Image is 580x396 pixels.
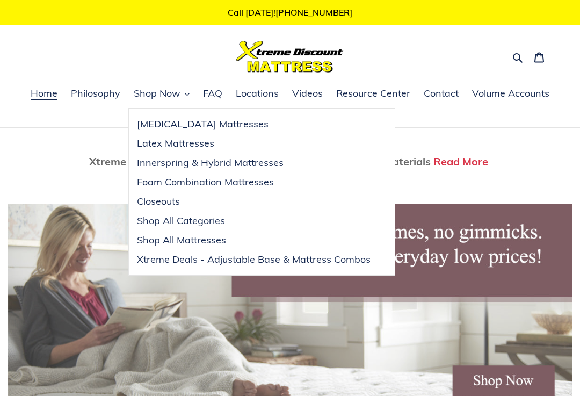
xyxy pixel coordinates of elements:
[129,250,379,269] a: Xtreme Deals - Adjustable Base & Mattress Combos
[129,114,379,134] a: [MEDICAL_DATA] Mattresses
[129,231,379,250] a: Shop All Mattresses
[472,87,549,100] span: Volume Accounts
[230,86,284,102] a: Locations
[198,86,228,102] a: FAQ
[129,192,379,211] a: Closeouts
[129,172,379,192] a: Foam Combination Mattresses
[137,137,214,150] span: Latex Mattresses
[275,7,352,18] a: [PHONE_NUMBER]
[137,176,274,189] span: Foam Combination Mattresses
[467,86,555,102] a: Volume Accounts
[292,87,323,100] span: Videos
[424,87,459,100] span: Contact
[433,155,488,168] a: Read More
[129,134,379,153] a: Latex Mattresses
[137,234,226,247] span: Shop All Mattresses
[336,87,410,100] span: Resource Center
[134,87,180,100] span: Shop Now
[129,153,379,172] a: Innerspring & Hybrid Mattresses
[137,253,371,266] span: Xtreme Deals - Adjustable Base & Mattress Combos
[203,87,222,100] span: FAQ
[236,87,279,100] span: Locations
[418,86,464,102] a: Contact
[236,41,344,73] img: Xtreme Discount Mattress
[137,156,284,169] span: Innerspring & Hybrid Mattresses
[331,86,416,102] a: Resource Center
[287,86,328,102] a: Videos
[25,86,63,102] a: Home
[31,87,57,100] span: Home
[71,87,120,100] span: Philosophy
[137,214,225,227] span: Shop All Categories
[66,86,126,102] a: Philosophy
[137,195,180,208] span: Closeouts
[137,118,269,131] span: [MEDICAL_DATA] Mattresses
[129,211,379,231] a: Shop All Categories
[89,155,431,168] span: Xtreme Luxury Line Finest Mattresses / Natural & Organic Materials
[128,86,195,102] button: Shop Now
